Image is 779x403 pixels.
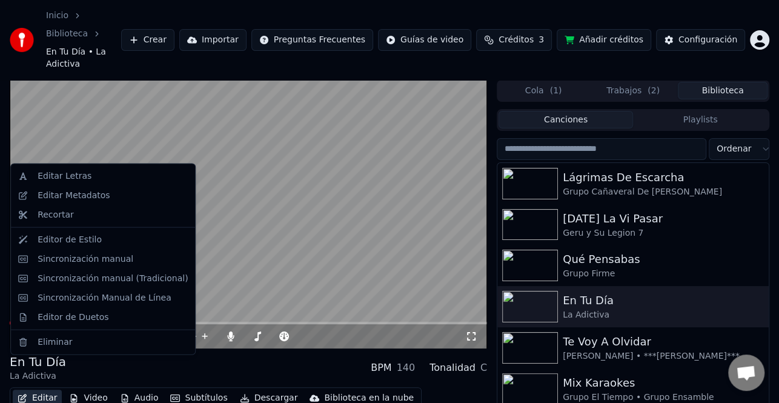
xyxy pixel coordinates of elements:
a: Biblioteca [46,28,88,40]
span: Ordenar [717,143,751,155]
a: Inicio [46,10,68,22]
span: ( 2 ) [648,85,660,97]
div: Sincronización manual (Tradicional) [38,272,188,284]
div: [DATE] La Vi Pasar [563,210,764,227]
div: Lágrimas De Escarcha [563,169,764,186]
img: youka [10,28,34,52]
div: BPM [371,361,391,375]
div: Editar Metadatos [38,190,110,202]
div: Qué Pensabas [563,251,764,268]
div: Tonalidad [429,361,476,375]
button: Cola [499,82,588,99]
div: En Tu Día [10,353,66,370]
div: Grupo Cañaveral De [PERSON_NAME] [563,186,764,198]
button: Canciones [499,111,633,128]
div: Editar Letras [38,170,91,182]
button: Créditos3 [476,29,552,51]
button: Crear [121,29,174,51]
div: La Adictiva [10,370,66,382]
button: Configuración [656,29,745,51]
button: Playlists [633,111,767,128]
div: Grupo Firme [563,268,764,280]
span: ( 1 ) [549,85,562,97]
span: 3 [539,34,544,46]
div: Mix Karaokes [563,375,764,391]
div: Configuración [678,34,737,46]
div: Editor de Duetos [38,311,108,323]
button: Guías de video [378,29,471,51]
span: En Tu Día • La Adictiva [46,46,121,70]
button: Biblioteca [678,82,767,99]
button: Importar [179,29,247,51]
div: Te Voy A Olvidar [563,333,764,350]
div: C [480,361,487,375]
div: Eliminar [38,336,72,348]
button: Preguntas Frecuentes [251,29,373,51]
div: 140 [396,361,415,375]
div: Sincronización manual [38,253,133,265]
div: Editor de Estilo [38,233,102,245]
div: [PERSON_NAME] • ***[PERSON_NAME]*** [563,350,764,362]
div: Geru y Su Legion 7 [563,227,764,239]
div: La Adictiva [563,309,764,321]
div: En Tu Día [563,292,764,309]
div: Chat abierto [728,355,764,391]
span: Créditos [499,34,534,46]
nav: breadcrumb [46,10,121,70]
button: Trabajos [588,82,678,99]
div: Sincronización Manual de Línea [38,291,171,304]
button: Añadir créditos [557,29,651,51]
div: Recortar [38,208,74,221]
